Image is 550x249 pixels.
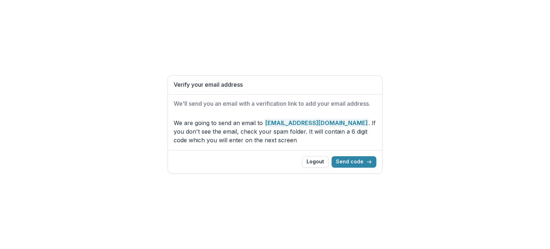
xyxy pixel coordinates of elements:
[174,100,376,107] h2: We'll send you an email with a verification link to add your email address.
[174,81,376,88] h1: Verify your email address
[332,156,376,168] button: Send code
[302,156,329,168] button: Logout
[265,119,368,127] strong: [EMAIL_ADDRESS][DOMAIN_NAME]
[174,119,376,144] p: We are going to send an email to . If you don't see the email, check your spam folder. It will co...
